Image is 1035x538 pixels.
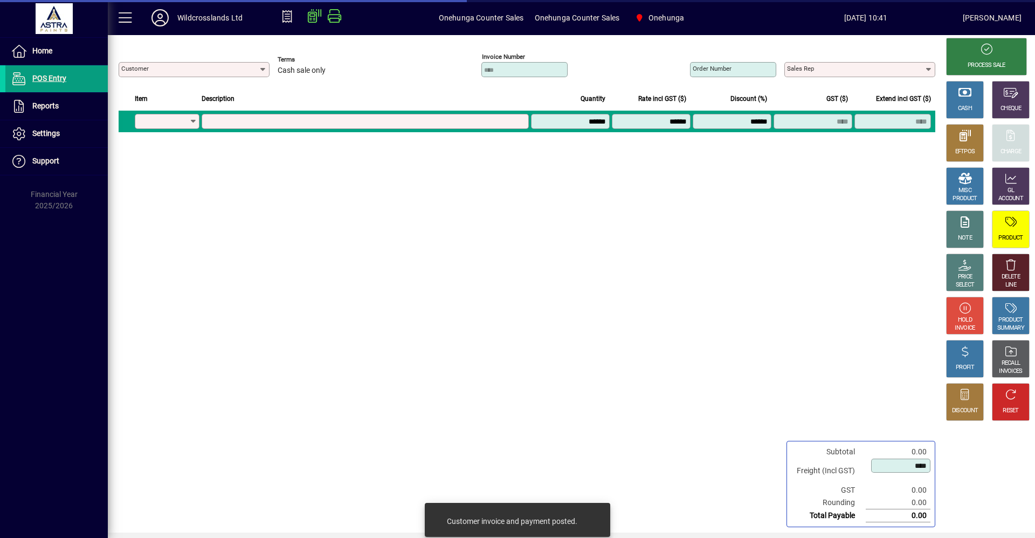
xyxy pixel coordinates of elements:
[1002,359,1020,367] div: RECALL
[955,324,975,332] div: INVOICE
[958,273,972,281] div: PRICE
[866,484,930,496] td: 0.00
[955,148,975,156] div: EFTPOS
[791,509,866,522] td: Total Payable
[581,93,605,105] span: Quantity
[787,65,814,72] mat-label: Sales rep
[866,509,930,522] td: 0.00
[953,195,977,203] div: PRODUCT
[5,148,108,175] a: Support
[968,62,1005,70] div: PROCESS SALE
[958,316,972,324] div: HOLD
[791,446,866,458] td: Subtotal
[958,187,971,195] div: MISC
[5,38,108,65] a: Home
[998,195,1023,203] div: ACCOUNT
[32,46,52,55] span: Home
[638,93,686,105] span: Rate incl GST ($)
[958,105,972,113] div: CASH
[1000,105,1021,113] div: CHEQUE
[121,65,149,72] mat-label: Customer
[5,120,108,147] a: Settings
[535,9,620,26] span: Onehunga Counter Sales
[876,93,931,105] span: Extend incl GST ($)
[32,101,59,110] span: Reports
[447,516,577,527] div: Customer invoice and payment posted.
[693,65,732,72] mat-label: Order number
[963,9,1022,26] div: [PERSON_NAME]
[32,156,59,165] span: Support
[1000,148,1022,156] div: CHARGE
[866,496,930,509] td: 0.00
[143,8,177,28] button: Profile
[32,74,66,83] span: POS Entry
[791,484,866,496] td: GST
[648,9,684,26] span: Onehunga
[278,66,326,75] span: Cash sale only
[439,9,524,26] span: Onehunga Counter Sales
[32,129,60,138] span: Settings
[998,234,1023,242] div: PRODUCT
[956,364,974,372] div: PROFIT
[630,8,688,28] span: Onehunga
[999,367,1022,376] div: INVOICES
[1002,273,1020,281] div: DELETE
[5,93,108,120] a: Reports
[998,316,1023,324] div: PRODUCT
[866,446,930,458] td: 0.00
[482,53,525,60] mat-label: Invoice number
[135,93,148,105] span: Item
[958,234,972,242] div: NOTE
[202,93,234,105] span: Description
[177,9,243,26] div: Wildcrosslands Ltd
[1008,187,1015,195] div: GL
[1005,281,1016,289] div: LINE
[956,281,975,289] div: SELECT
[791,496,866,509] td: Rounding
[997,324,1024,332] div: SUMMARY
[730,93,767,105] span: Discount (%)
[1003,407,1019,415] div: RESET
[826,93,848,105] span: GST ($)
[791,458,866,484] td: Freight (Incl GST)
[952,407,978,415] div: DISCOUNT
[278,56,342,63] span: Terms
[769,9,962,26] span: [DATE] 10:41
